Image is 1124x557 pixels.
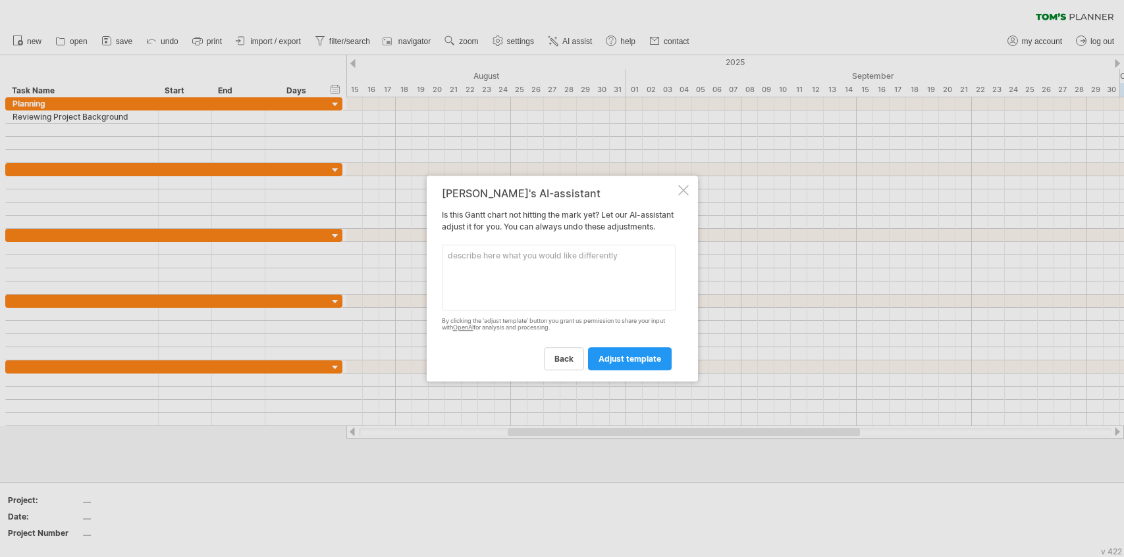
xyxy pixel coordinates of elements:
span: adjust template [599,354,661,364]
div: By clicking the 'adjust template' button you grant us permission to share your input with for ana... [442,318,676,332]
div: Is this Gantt chart not hitting the mark yet? Let our AI-assistant adjust it for you. You can alw... [442,187,676,370]
span: back [554,354,574,364]
a: adjust template [588,347,672,370]
a: back [544,347,584,370]
div: [PERSON_NAME]'s AI-assistant [442,187,676,199]
a: OpenAI [453,324,473,331]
